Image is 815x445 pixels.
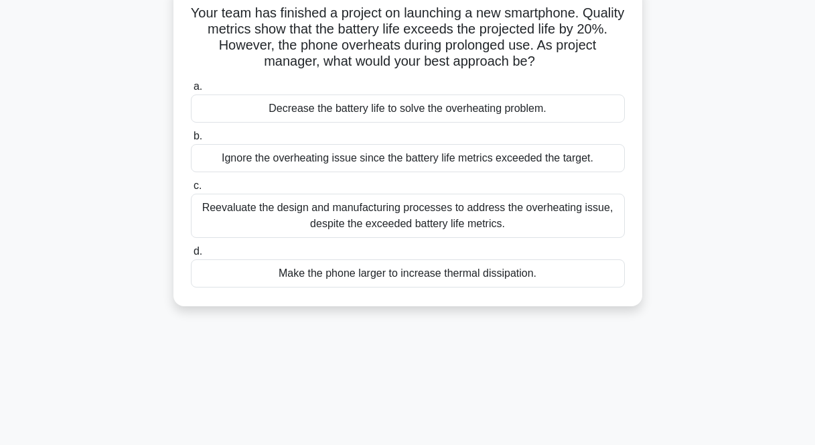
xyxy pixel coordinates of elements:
[191,94,625,123] div: Decrease the battery life to solve the overheating problem.
[194,130,202,141] span: b.
[191,144,625,172] div: Ignore the overheating issue since the battery life metrics exceeded the target.
[191,194,625,238] div: Reevaluate the design and manufacturing processes to address the overheating issue, despite the e...
[191,259,625,288] div: Make the phone larger to increase thermal dissipation.
[190,5,626,70] h5: Your team has finished a project on launching a new smartphone. Quality metrics show that the bat...
[194,180,202,191] span: c.
[194,245,202,257] span: d.
[194,80,202,92] span: a.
